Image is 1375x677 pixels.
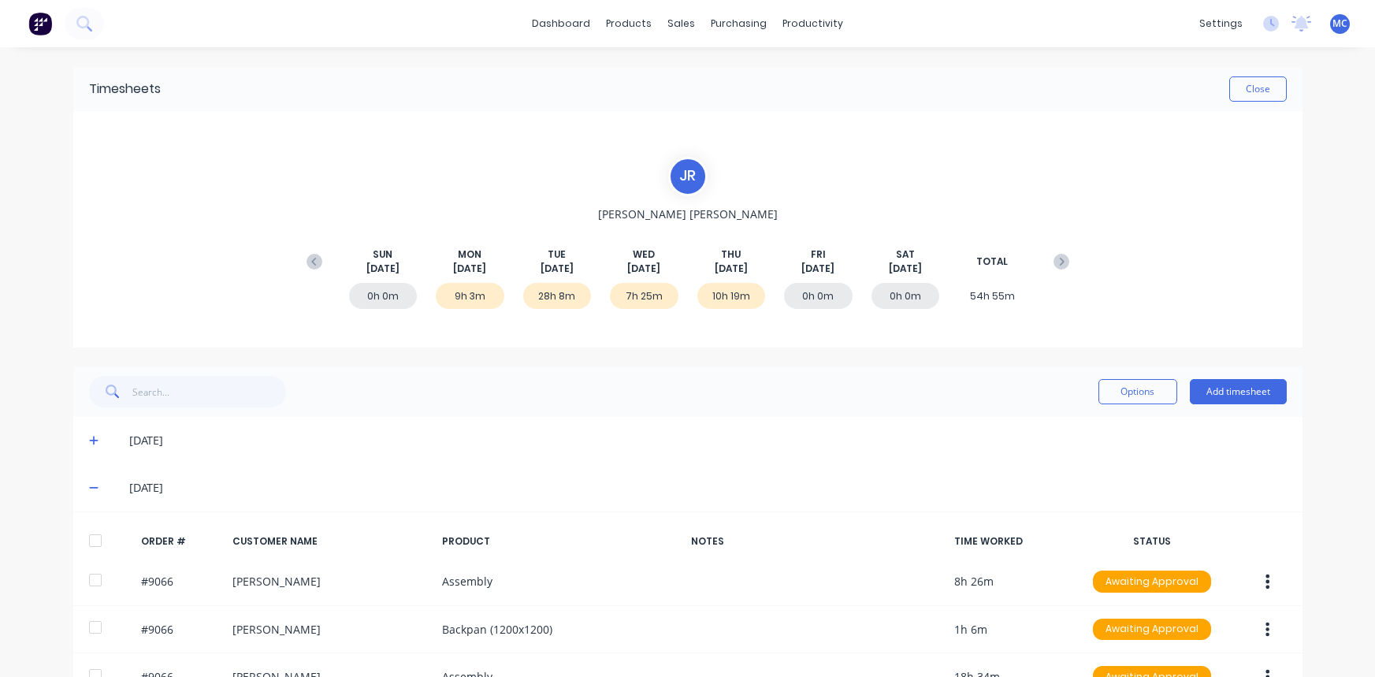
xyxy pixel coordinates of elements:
span: SAT [896,247,915,262]
span: WED [633,247,655,262]
div: J R [668,157,708,196]
span: [DATE] [715,262,748,276]
div: 10h 19m [697,283,766,309]
button: Options [1098,379,1177,404]
div: STATUS [1085,534,1219,549]
div: 0h 0m [871,283,940,309]
span: FRI [811,247,826,262]
div: 0h 0m [349,283,418,309]
div: NOTES [691,534,942,549]
div: [DATE] [129,479,1286,497]
span: MC [1332,17,1347,31]
div: settings [1191,12,1251,35]
span: MON [458,247,481,262]
a: dashboard [524,12,598,35]
div: 7h 25m [610,283,678,309]
button: Add timesheet [1190,379,1287,404]
div: 28h 8m [523,283,592,309]
div: Timesheets [89,80,161,99]
span: [DATE] [541,262,574,276]
div: 9h 3m [436,283,504,309]
span: SUN [373,247,392,262]
div: TIME WORKED [954,534,1072,549]
span: TOTAL [976,255,1008,269]
div: productivity [775,12,851,35]
span: [PERSON_NAME] [PERSON_NAME] [598,206,778,222]
div: PRODUCT [442,534,678,549]
span: [DATE] [627,262,660,276]
button: Close [1229,76,1287,102]
button: Awaiting Approval [1092,618,1212,642]
span: [DATE] [366,262,399,276]
div: [DATE] [129,432,1286,449]
div: products [598,12,660,35]
button: Awaiting Approval [1092,570,1212,593]
span: [DATE] [801,262,834,276]
img: Factory [28,12,52,35]
div: Awaiting Approval [1093,619,1211,641]
div: CUSTOMER NAME [232,534,429,549]
span: TUE [548,247,566,262]
div: 0h 0m [784,283,853,309]
div: purchasing [703,12,775,35]
span: THU [721,247,741,262]
div: Awaiting Approval [1093,571,1211,593]
div: ORDER # [141,534,220,549]
span: [DATE] [889,262,922,276]
div: sales [660,12,703,35]
span: [DATE] [453,262,486,276]
div: 54h 55m [958,283,1027,309]
input: Search... [132,376,286,407]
